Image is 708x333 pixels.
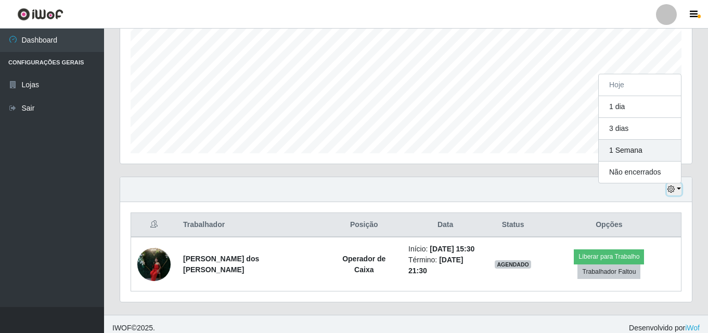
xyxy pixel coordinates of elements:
[17,8,63,21] img: CoreUI Logo
[599,162,681,183] button: Não encerrados
[408,244,482,255] li: Início:
[488,213,537,237] th: Status
[137,242,171,286] img: 1751968749933.jpeg
[537,213,681,237] th: Opções
[599,118,681,140] button: 3 dias
[402,213,488,237] th: Data
[577,264,640,279] button: Trabalhador Faltou
[177,213,326,237] th: Trabalhador
[326,213,402,237] th: Posição
[599,96,681,118] button: 1 dia
[599,140,681,162] button: 1 Semana
[408,255,482,276] li: Término:
[112,324,132,332] span: IWOF
[342,255,385,274] strong: Operador de Caixa
[599,74,681,96] button: Hoje
[574,249,644,264] button: Liberar para Trabalho
[183,255,259,274] strong: [PERSON_NAME] dos [PERSON_NAME]
[685,324,700,332] a: iWof
[430,245,474,253] time: [DATE] 15:30
[495,260,531,269] span: AGENDADO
